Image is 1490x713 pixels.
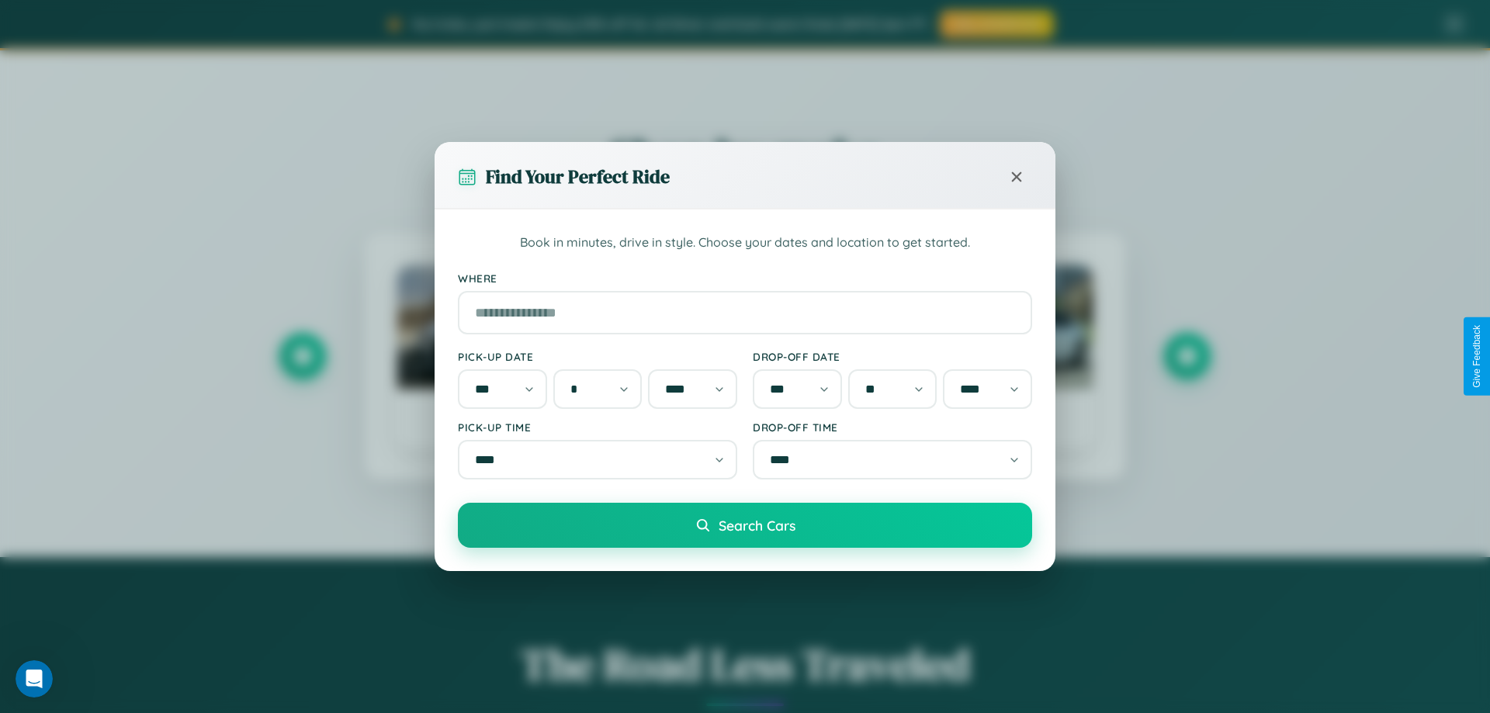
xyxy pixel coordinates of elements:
[753,421,1032,434] label: Drop-off Time
[753,350,1032,363] label: Drop-off Date
[458,421,737,434] label: Pick-up Time
[458,272,1032,285] label: Where
[458,233,1032,253] p: Book in minutes, drive in style. Choose your dates and location to get started.
[719,517,795,534] span: Search Cars
[458,503,1032,548] button: Search Cars
[458,350,737,363] label: Pick-up Date
[486,164,670,189] h3: Find Your Perfect Ride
